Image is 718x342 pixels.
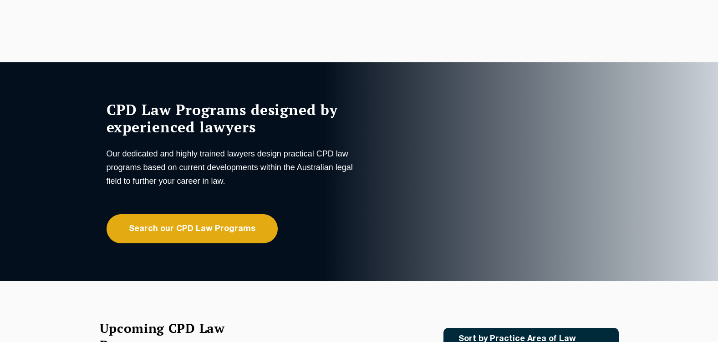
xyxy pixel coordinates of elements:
a: Search our CPD Law Programs [107,214,278,243]
h1: CPD Law Programs designed by experienced lawyers [107,101,357,136]
p: Our dedicated and highly trained lawyers design practical CPD law programs based on current devel... [107,147,357,188]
